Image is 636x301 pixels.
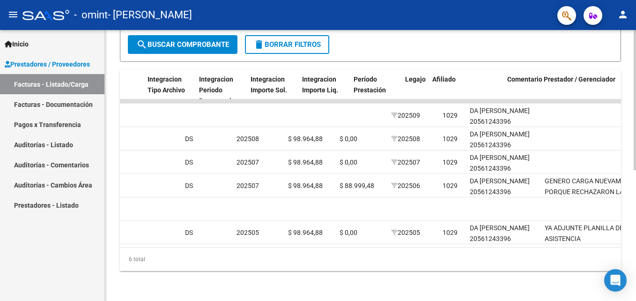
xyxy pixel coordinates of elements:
datatable-header-cell: Integracion Importe Sol. [247,69,298,111]
datatable-header-cell: Integracion Tipo Archivo [144,69,195,111]
mat-icon: menu [7,9,19,20]
mat-icon: person [617,9,629,20]
div: DA [PERSON_NAME] 20561243396 [470,152,537,174]
span: DS [185,182,193,189]
span: - [PERSON_NAME] [108,5,192,25]
span: 202507 [237,182,259,189]
datatable-header-cell: Legajo [401,69,429,111]
span: Integracion Periodo Presentacion [199,75,239,105]
span: DS [185,158,193,166]
span: 202508 [391,135,420,143]
span: 202507 [237,158,259,166]
span: Integracion Importe Liq. [302,75,338,94]
div: 1029 [443,157,458,168]
span: Buscar Comprobante [136,40,229,49]
span: 202506 [391,182,420,189]
span: $ 88.999,48 [340,182,374,189]
span: DS [185,135,193,143]
mat-icon: delete [253,39,265,50]
span: 202507 [391,158,420,166]
div: 1029 [443,134,458,144]
span: 202509 [391,112,420,119]
datatable-header-cell: Comentario Prestador / Gerenciador [503,69,621,111]
div: 1029 [443,227,458,238]
div: 1029 [443,110,458,121]
div: DA [PERSON_NAME] 20561243396 [470,223,537,244]
span: Integracion Tipo Archivo [148,75,185,94]
div: 1029 [443,181,458,191]
datatable-header-cell: Afiliado [429,69,503,111]
span: Prestadores / Proveedores [5,59,90,69]
span: Período Prestación [354,75,386,94]
div: 6 total [120,248,621,271]
span: 202505 [391,229,420,236]
span: Borrar Filtros [253,40,321,49]
span: Integracion Importe Sol. [251,75,287,94]
span: $ 0,00 [340,135,357,143]
datatable-header-cell: Integracion Importe Liq. [298,69,350,111]
span: $ 98.964,88 [288,135,323,143]
span: Inicio [5,39,29,49]
span: $ 98.964,88 [288,158,323,166]
span: $ 0,00 [340,158,357,166]
div: DA [PERSON_NAME] 20561243396 [470,129,537,150]
span: $ 0,00 [340,229,357,236]
span: DS [185,229,193,236]
datatable-header-cell: Período Prestación [350,69,401,111]
span: 202505 [237,229,259,236]
span: 202508 [237,135,259,143]
button: Borrar Filtros [245,35,329,54]
span: $ 98.964,88 [288,229,323,236]
span: YA ADJUNTE PLANILLA DE ASISTENCIA [545,224,623,242]
button: Buscar Comprobante [128,35,237,54]
datatable-header-cell: Integracion Periodo Presentacion [195,69,247,111]
span: - omint [74,5,108,25]
span: Afiliado [432,75,456,83]
span: Comentario Prestador / Gerenciador [507,75,615,83]
div: Open Intercom Messenger [604,269,627,292]
div: DA [PERSON_NAME] 20561243396 [470,176,537,197]
div: DA [PERSON_NAME] 20561243396 [470,105,537,127]
span: Legajo [405,75,426,83]
span: $ 98.964,88 [288,182,323,189]
mat-icon: search [136,39,148,50]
